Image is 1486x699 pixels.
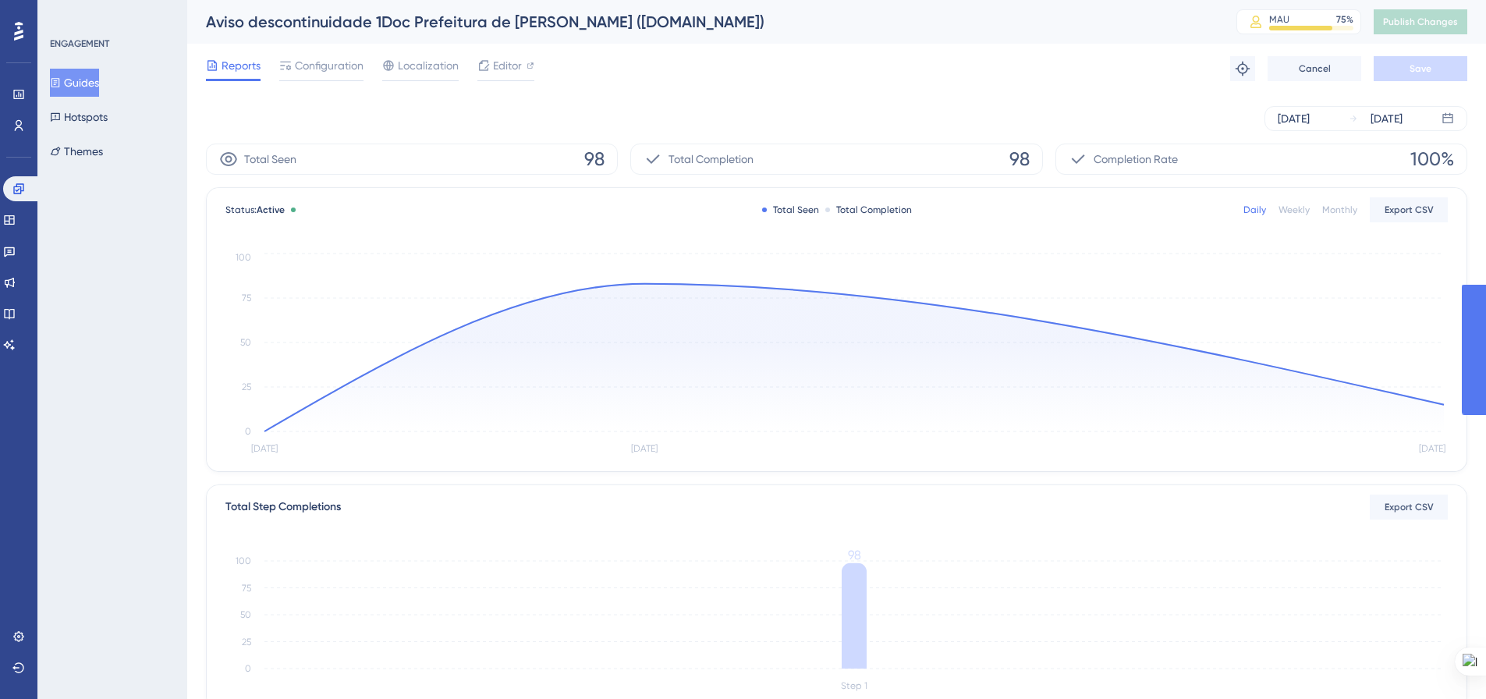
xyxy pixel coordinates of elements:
span: Total Completion [669,150,754,169]
tspan: 25 [242,381,251,392]
tspan: [DATE] [1419,443,1445,454]
span: Cancel [1299,62,1331,75]
tspan: [DATE] [251,443,278,454]
div: 75 % [1336,13,1353,26]
tspan: 25 [242,637,251,648]
span: Export CSV [1385,501,1434,513]
tspan: [DATE] [631,443,658,454]
div: Monthly [1322,204,1357,216]
tspan: 0 [245,663,251,674]
button: Export CSV [1370,495,1448,520]
tspan: 100 [236,252,251,263]
span: Completion Rate [1094,150,1178,169]
tspan: 50 [240,609,251,620]
span: 98 [584,147,605,172]
button: Hotspots [50,103,108,131]
tspan: 100 [236,555,251,566]
span: Active [257,204,285,215]
span: 100% [1410,147,1454,172]
tspan: 50 [240,337,251,348]
button: Save [1374,56,1467,81]
tspan: 75 [242,583,251,594]
span: Reports [222,56,261,75]
div: Weekly [1279,204,1310,216]
span: Configuration [295,56,364,75]
button: Themes [50,137,103,165]
span: Publish Changes [1383,16,1458,28]
span: 98 [1009,147,1030,172]
tspan: 98 [848,548,861,562]
span: Save [1410,62,1431,75]
tspan: 75 [242,293,251,303]
button: Guides [50,69,99,97]
button: Publish Changes [1374,9,1467,34]
tspan: Step 1 [841,680,867,691]
tspan: 0 [245,426,251,437]
iframe: UserGuiding AI Assistant Launcher [1420,637,1467,684]
div: Total Seen [762,204,819,216]
span: Editor [493,56,522,75]
div: MAU [1269,13,1289,26]
div: Total Completion [825,204,912,216]
div: Total Step Completions [225,498,341,516]
div: [DATE] [1371,109,1403,128]
button: Cancel [1268,56,1361,81]
span: Status: [225,204,285,216]
span: Localization [398,56,459,75]
div: [DATE] [1278,109,1310,128]
button: Export CSV [1370,197,1448,222]
div: Daily [1243,204,1266,216]
span: Export CSV [1385,204,1434,216]
div: ENGAGEMENT [50,37,109,50]
div: Aviso descontinuidade 1Doc Prefeitura de [PERSON_NAME] ([DOMAIN_NAME]) [206,11,1197,33]
span: Total Seen [244,150,296,169]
